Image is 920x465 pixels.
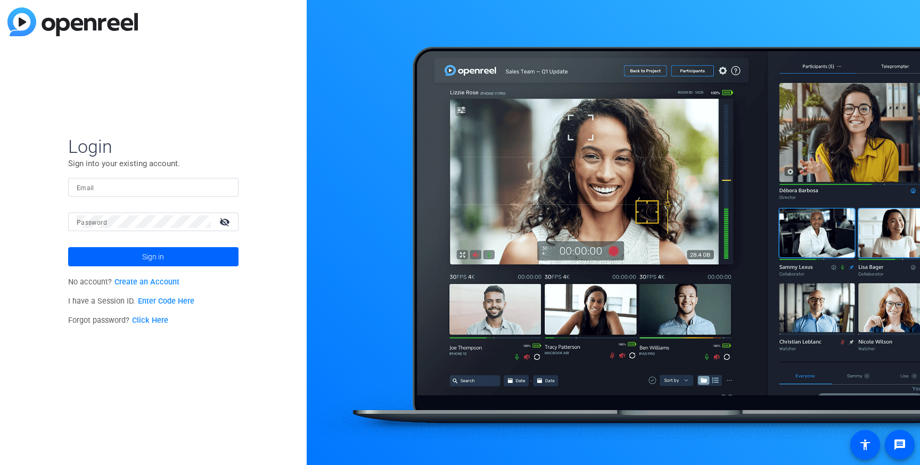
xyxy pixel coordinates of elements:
[68,297,194,306] span: I have a Session ID.
[142,243,164,270] span: Sign in
[68,158,239,169] p: Sign into your existing account.
[138,297,194,306] a: Enter Code Here
[77,219,107,226] mat-label: Password
[77,181,230,193] input: Enter Email Address
[114,278,179,287] a: Create an Account
[213,214,239,230] mat-icon: visibility_off
[68,278,179,287] span: No account?
[893,438,906,451] mat-icon: message
[68,247,239,266] button: Sign in
[7,7,138,36] img: blue-gradient.svg
[859,438,872,451] mat-icon: accessibility
[132,316,168,325] a: Click Here
[77,184,94,192] mat-label: Email
[68,135,239,158] span: Login
[68,316,168,325] span: Forgot password?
